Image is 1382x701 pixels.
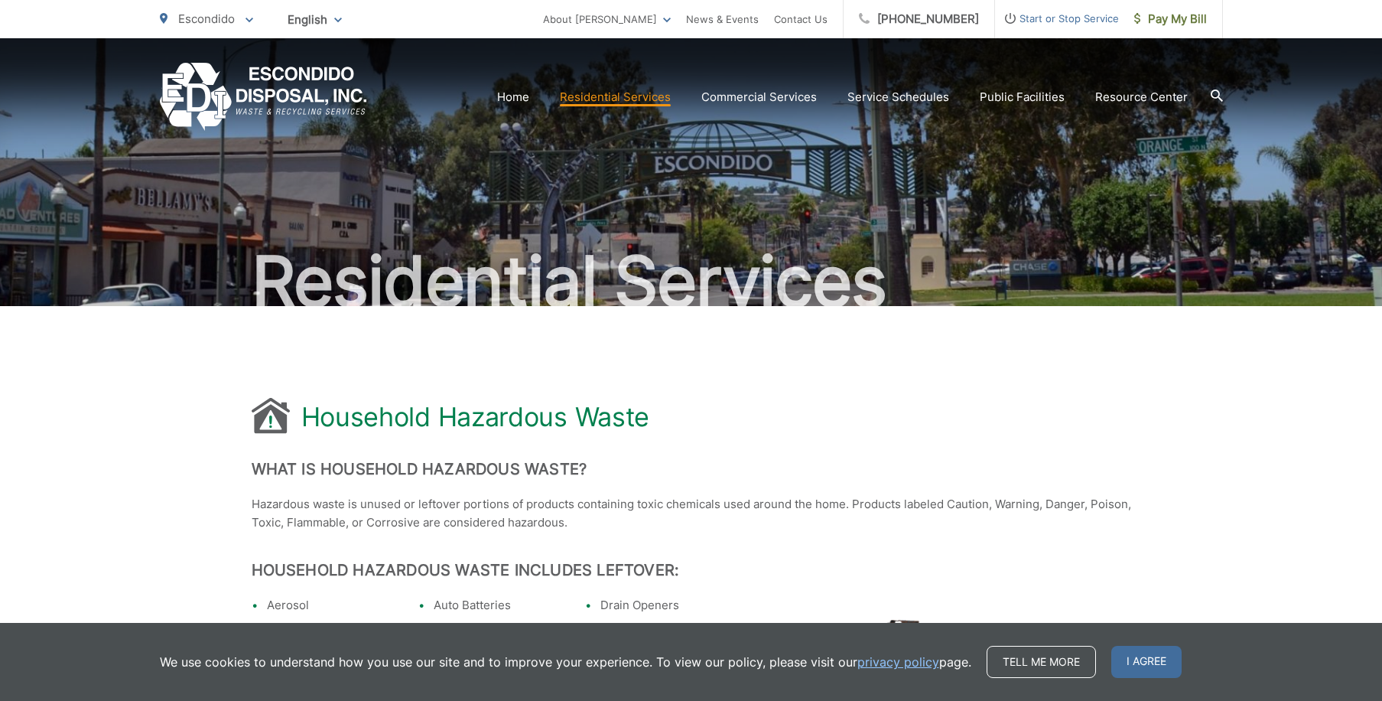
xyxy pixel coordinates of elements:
a: Contact Us [774,10,828,28]
span: I agree [1111,646,1182,678]
li: Auto Batteries [434,596,562,615]
li: Drain Openers [600,596,729,615]
p: We use cookies to understand how you use our site and to improve your experience. To view our pol... [160,653,971,671]
a: Service Schedules [847,88,949,106]
h2: Household Hazardous Waste Includes Leftover: [252,561,1131,579]
a: Residential Services [560,88,671,106]
p: Hazardous waste is unused or leftover portions of products containing toxic chemicals used around... [252,495,1131,532]
h2: Residential Services [160,243,1223,320]
span: English [276,6,353,33]
h1: Household Hazardous Waste [301,402,650,432]
a: Resource Center [1095,88,1188,106]
li: Aerosol [267,596,395,615]
h2: What is Household Hazardous Waste? [252,460,1131,478]
a: Commercial Services [701,88,817,106]
a: Home [497,88,529,106]
a: privacy policy [857,653,939,671]
a: Public Facilities [980,88,1065,106]
span: Escondido [178,11,235,26]
span: Pay My Bill [1134,10,1207,28]
a: Tell me more [987,646,1096,678]
a: About [PERSON_NAME] [543,10,671,28]
a: EDCD logo. Return to the homepage. [160,63,367,131]
a: News & Events [686,10,759,28]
